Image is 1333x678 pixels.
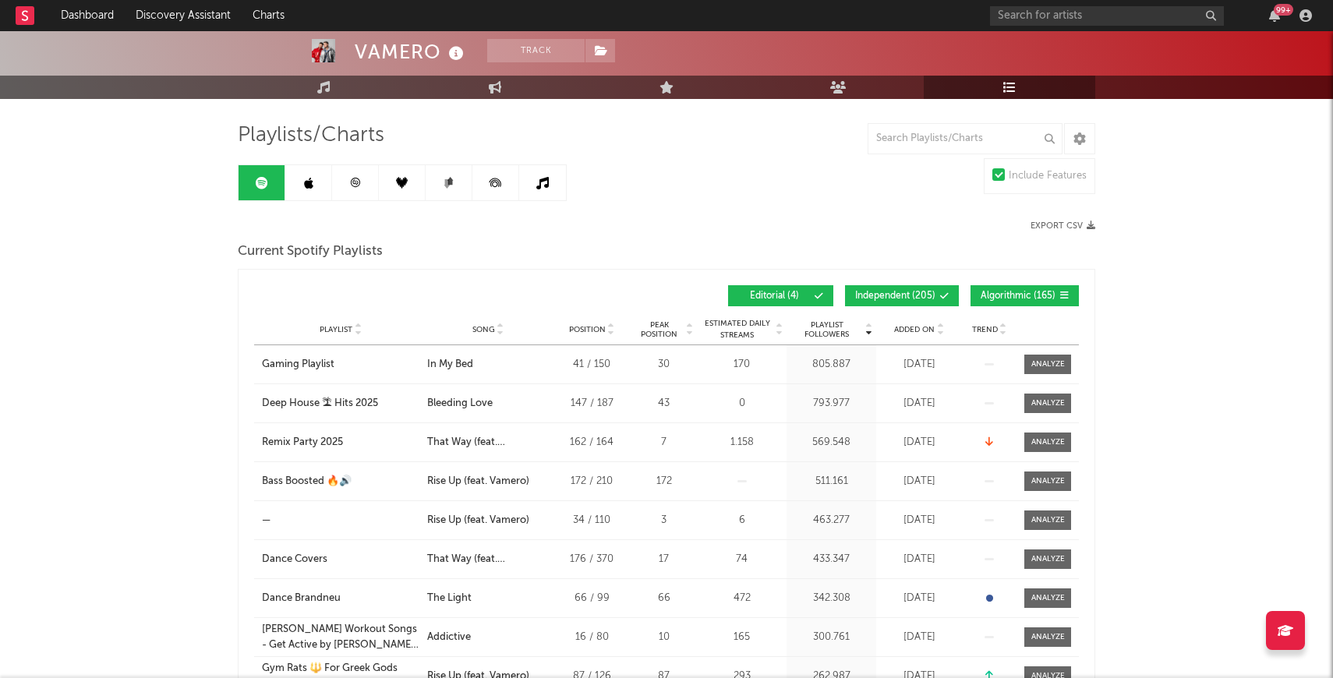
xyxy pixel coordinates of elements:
[320,325,352,334] span: Playlist
[790,357,872,373] div: 805.887
[635,552,693,567] div: 17
[868,123,1063,154] input: Search Playlists/Charts
[790,474,872,489] div: 511.161
[880,630,958,645] div: [DATE]
[427,591,472,606] div: The Light
[238,242,383,261] span: Current Spotify Playlists
[701,552,783,567] div: 74
[557,591,627,606] div: 66 / 99
[1269,9,1280,22] button: 99+
[880,552,958,567] div: [DATE]
[790,591,872,606] div: 342.308
[427,474,529,489] div: Rise Up (feat. Vamero)
[990,6,1224,26] input: Search for artists
[262,474,352,489] div: Bass Boosted 🔥🔊
[701,591,783,606] div: 472
[738,291,810,301] span: Editorial ( 4 )
[262,357,334,373] div: Gaming Playlist
[971,285,1079,306] button: Algorithmic(165)
[262,435,343,450] div: Remix Party 2025
[790,552,872,567] div: 433.347
[894,325,935,334] span: Added On
[557,396,627,411] div: 147 / 187
[701,318,773,341] span: Estimated Daily Streams
[790,513,872,528] div: 463.277
[635,396,693,411] div: 43
[427,552,549,567] div: That Way (feat. [PERSON_NAME])
[880,513,958,528] div: [DATE]
[790,435,872,450] div: 569.548
[262,622,419,652] a: [PERSON_NAME] Workout Songs - Get Active by [PERSON_NAME] (Official)
[557,630,627,645] div: 16 / 80
[569,325,606,334] span: Position
[557,435,627,450] div: 162 / 164
[1031,221,1095,231] button: Export CSV
[855,291,935,301] span: Independent ( 205 )
[701,513,783,528] div: 6
[880,435,958,450] div: [DATE]
[880,591,958,606] div: [DATE]
[635,320,684,339] span: Peak Position
[472,325,495,334] span: Song
[427,357,473,373] div: In My Bed
[557,474,627,489] div: 172 / 210
[262,435,419,450] a: Remix Party 2025
[238,126,384,145] span: Playlists/Charts
[427,396,493,411] div: Bleeding Love
[262,552,327,567] div: Dance Covers
[427,630,471,645] div: Addictive
[972,325,998,334] span: Trend
[262,357,419,373] a: Gaming Playlist
[262,552,419,567] a: Dance Covers
[880,396,958,411] div: [DATE]
[1009,167,1087,185] div: Include Features
[635,630,693,645] div: 10
[557,357,627,373] div: 41 / 150
[635,591,693,606] div: 66
[981,291,1055,301] span: Algorithmic ( 165 )
[701,435,783,450] div: 1.158
[262,591,419,606] a: Dance Brandneu
[262,396,378,411] div: Deep House 🏝 Hits 2025
[845,285,959,306] button: Independent(205)
[1274,4,1293,16] div: 99 +
[487,39,585,62] button: Track
[635,513,693,528] div: 3
[790,630,872,645] div: 300.761
[635,474,693,489] div: 172
[262,513,419,528] a: —
[557,513,627,528] div: 34 / 110
[880,474,958,489] div: [DATE]
[790,320,863,339] span: Playlist Followers
[635,357,693,373] div: 30
[701,630,783,645] div: 165
[701,396,783,411] div: 0
[557,552,627,567] div: 176 / 370
[701,357,783,373] div: 170
[262,474,419,489] a: Bass Boosted 🔥🔊
[262,591,341,606] div: Dance Brandneu
[635,435,693,450] div: 7
[728,285,833,306] button: Editorial(4)
[790,396,872,411] div: 793.977
[880,357,958,373] div: [DATE]
[262,513,270,528] div: —
[427,435,549,450] div: That Way (feat. [PERSON_NAME])
[355,39,468,65] div: VAMERO
[427,513,529,528] div: Rise Up (feat. Vamero)
[262,396,419,411] a: Deep House 🏝 Hits 2025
